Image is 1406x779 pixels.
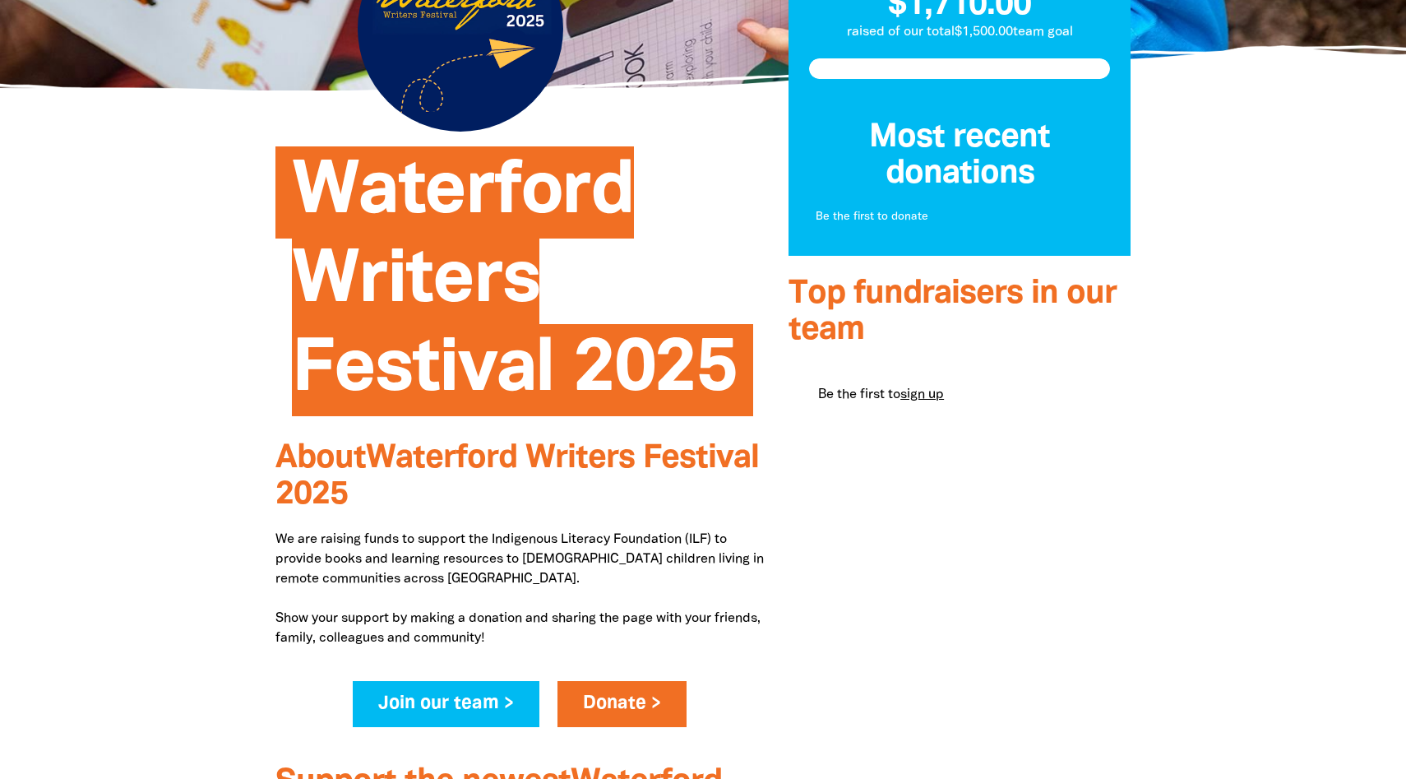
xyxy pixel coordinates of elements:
[809,120,1110,192] h3: Most recent donations
[805,372,1114,418] div: Paginated content
[816,209,1103,225] p: Be the first to donate
[789,279,1117,345] span: Top fundraisers in our team
[353,681,539,727] a: Join our team >
[292,159,737,416] span: Waterford Writers Festival 2025
[900,389,944,401] a: sign up
[805,372,1114,418] div: Be the first to
[809,199,1110,235] div: Paginated content
[275,443,759,510] span: About Waterford Writers Festival 2025
[557,681,687,727] a: Donate >
[809,120,1110,235] div: Donation stream
[789,22,1131,42] p: raised of our total $1,500.00 team goal
[275,530,764,648] p: We are raising funds to support the Indigenous Literacy Foundation (ILF) to provide books and lea...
